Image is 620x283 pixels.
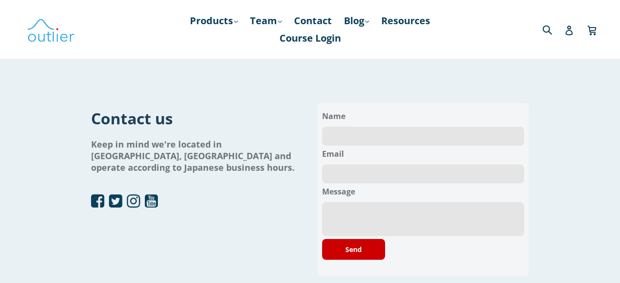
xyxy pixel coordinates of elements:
[540,19,567,39] input: Search
[275,30,346,47] a: Course Login
[91,138,303,173] h1: Keep in mind we're located in [GEOGRAPHIC_DATA], [GEOGRAPHIC_DATA] and operate according to Japan...
[376,12,435,30] a: Resources
[289,12,337,30] a: Contact
[185,12,243,30] a: Products
[322,108,524,124] label: Name
[91,108,303,129] h1: Contact us
[145,194,158,209] a: Open YouTube profile
[339,12,374,30] a: Blog
[91,194,104,209] a: Open Facebook profile
[322,183,524,200] label: Message
[127,194,140,209] a: Open Instagram profile
[109,194,122,209] a: Open Twitter profile
[245,12,287,30] a: Team
[27,15,75,44] img: Outlier Linguistics
[322,239,385,260] button: Send
[322,146,524,162] label: Email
